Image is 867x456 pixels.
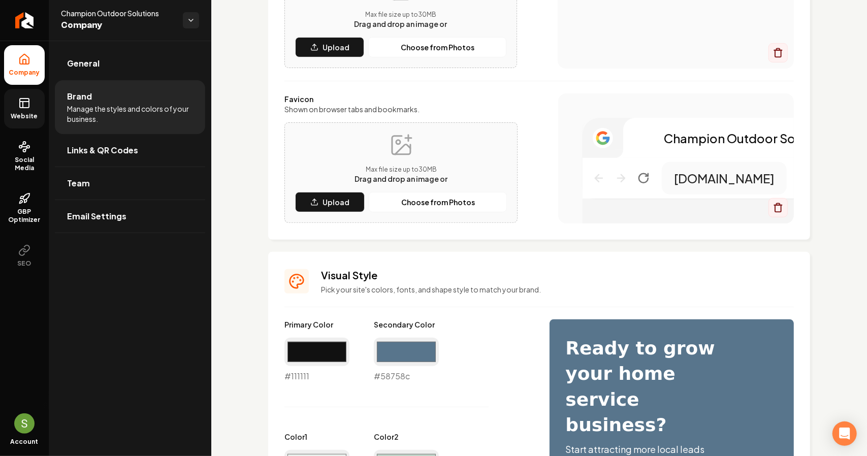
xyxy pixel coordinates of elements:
a: Website [4,89,45,128]
a: Links & QR Codes [55,134,205,167]
span: Manage the styles and colors of your business. [67,104,193,124]
span: Email Settings [67,210,126,222]
div: #58758c [374,338,439,382]
label: Favicon [284,94,518,104]
label: Color 2 [374,432,439,442]
a: Social Media [4,133,45,180]
button: Upload [295,37,364,57]
span: Links & QR Codes [67,144,138,156]
label: Secondary Color [374,319,439,330]
span: General [67,57,100,70]
span: Drag and drop an image or [355,19,447,28]
span: Drag and drop an image or [355,174,447,183]
img: Sales Champion [14,413,35,434]
div: #111111 [284,338,349,382]
button: Upload [295,192,365,212]
div: Open Intercom Messenger [832,421,857,446]
img: Logo [635,128,656,148]
button: SEO [4,236,45,276]
label: Shown on browser tabs and bookmarks. [284,104,518,114]
label: Color 1 [284,432,349,442]
span: SEO [14,259,36,268]
p: [DOMAIN_NAME] [674,170,775,186]
h3: Visual Style [321,268,794,282]
span: Champion Outdoor Solutions [61,8,175,18]
span: Team [67,177,90,189]
a: Team [55,167,205,200]
a: GBP Optimizer [4,184,45,232]
p: Upload [323,197,349,207]
button: Choose from Photos [368,37,506,57]
p: Choose from Photos [401,197,475,207]
span: GBP Optimizer [4,208,45,224]
p: Choose from Photos [401,42,474,52]
span: Company [61,18,175,32]
span: Website [7,112,42,120]
img: Rebolt Logo [15,12,34,28]
p: Max file size up to 30 MB [355,166,447,174]
span: Social Media [4,156,45,172]
p: Pick your site's colors, fonts, and shape style to match your brand. [321,284,794,295]
span: Brand [67,90,92,103]
button: Choose from Photos [369,192,507,212]
p: Champion Outdoor Solutions [664,130,835,146]
p: Upload [323,42,349,52]
a: General [55,47,205,80]
p: Max file size up to 30 MB [355,11,447,19]
label: Primary Color [284,319,349,330]
span: Company [5,69,44,77]
button: Open user button [14,413,35,434]
a: Email Settings [55,200,205,233]
span: Account [11,438,39,446]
